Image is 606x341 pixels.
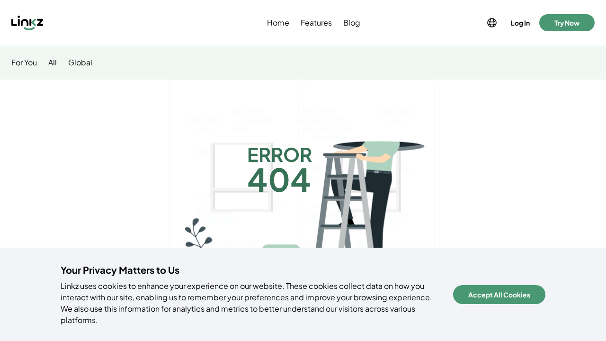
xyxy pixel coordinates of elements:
[265,17,291,28] a: Home
[48,57,57,68] a: All
[145,80,461,315] img: error_illust
[341,17,362,28] a: Blog
[301,17,332,28] span: Features
[11,57,37,68] a: For You
[61,263,442,277] h4: Your Privacy Matters to Us
[509,16,532,29] button: Log In
[539,14,595,31] button: Try Now
[247,155,311,203] h1: 404
[343,17,360,28] span: Blog
[299,17,334,28] a: Features
[68,57,92,68] a: Global
[267,17,289,28] span: Home
[61,280,442,326] p: Linkz uses cookies to enhance your experience on our website. These cookies collect data on how y...
[247,140,312,169] h1: ERROR
[453,285,545,304] button: Accept All Cookies
[11,15,44,30] img: Linkz logo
